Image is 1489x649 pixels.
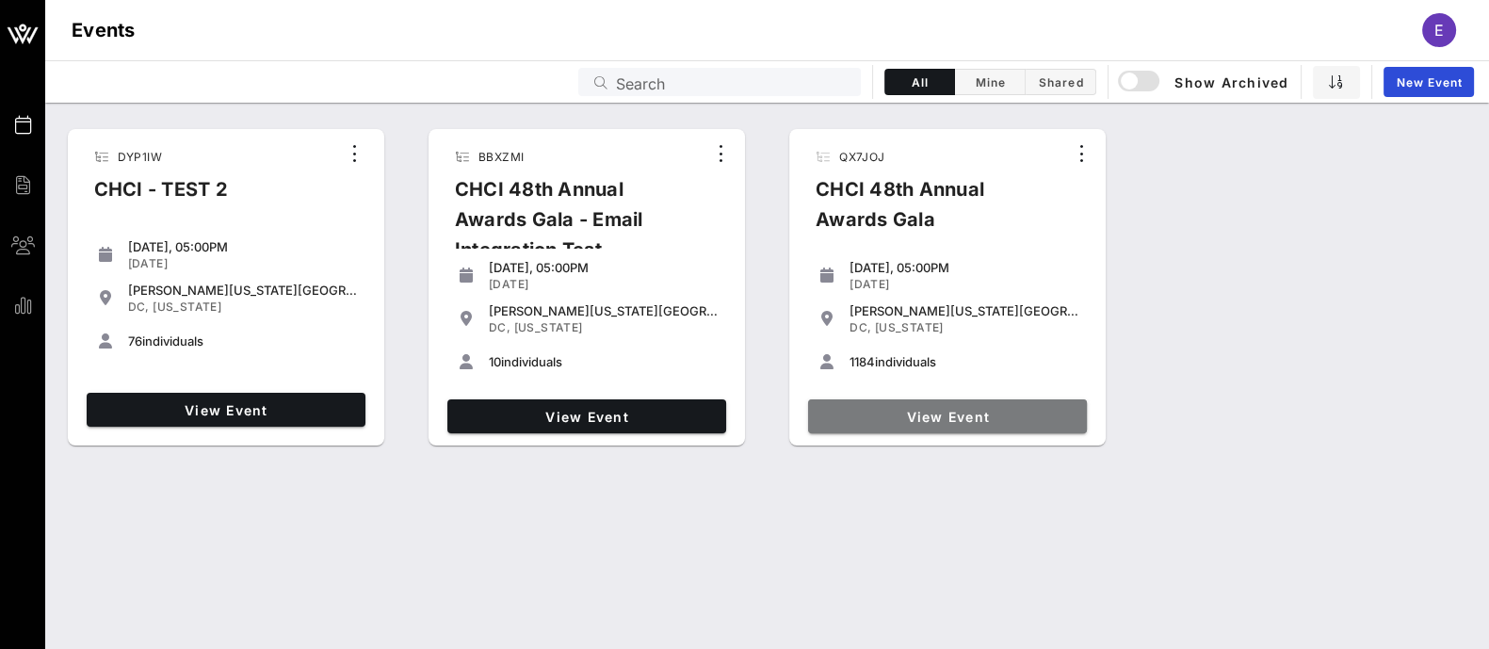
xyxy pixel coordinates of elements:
span: 10 [489,354,501,369]
span: QX7JOJ [839,150,884,164]
a: View Event [808,399,1087,433]
button: Mine [955,69,1026,95]
div: [DATE], 05:00PM [489,260,719,275]
a: New Event [1384,67,1474,97]
a: View Event [447,399,726,433]
div: CHCI - TEST 2 [79,174,243,219]
span: 76 [128,333,142,349]
div: [DATE], 05:00PM [850,260,1079,275]
span: New Event [1395,75,1463,89]
span: Mine [966,75,1013,89]
span: View Event [455,409,719,425]
span: Shared [1037,75,1084,89]
span: All [897,75,943,89]
span: DC, [489,320,510,334]
div: CHCI 48th Annual Awards Gala [801,174,1066,250]
div: individuals [489,354,719,369]
span: 1184 [850,354,875,369]
span: DYP1IW [118,150,162,164]
span: [US_STATE] [875,320,944,334]
div: [DATE] [489,277,719,292]
div: individuals [850,354,1079,369]
div: [PERSON_NAME][US_STATE][GEOGRAPHIC_DATA] [850,303,1079,318]
div: [DATE], 05:00PM [128,239,358,254]
button: Show Archived [1120,65,1289,99]
button: Shared [1026,69,1096,95]
span: View Event [816,409,1079,425]
button: All [884,69,955,95]
span: DC, [850,320,871,334]
span: [US_STATE] [513,320,582,334]
span: [US_STATE] [153,300,221,314]
span: DC, [128,300,150,314]
div: [DATE] [850,277,1079,292]
span: E [1434,21,1444,40]
span: View Event [94,402,358,418]
a: View Event [87,393,365,427]
div: [PERSON_NAME][US_STATE][GEOGRAPHIC_DATA] [489,303,719,318]
div: [PERSON_NAME][US_STATE][GEOGRAPHIC_DATA] [128,283,358,298]
span: Show Archived [1121,71,1288,93]
div: E [1422,13,1456,47]
h1: Events [72,15,136,45]
div: individuals [128,333,358,349]
span: BBXZMI [478,150,524,164]
div: [DATE] [128,256,358,271]
div: CHCI 48th Annual Awards Gala - Email Integration Test [440,174,705,280]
